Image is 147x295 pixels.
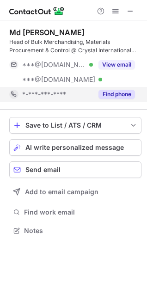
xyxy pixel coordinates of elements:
button: save-profile-one-click [9,117,141,134]
button: Notes [9,224,141,237]
span: Notes [24,227,138,235]
button: Reveal Button [98,90,135,99]
span: Add to email campaign [25,188,98,196]
span: AI write personalized message [25,144,124,151]
span: Find work email [24,208,138,216]
button: Find work email [9,206,141,219]
span: Send email [25,166,61,173]
span: ***@[DOMAIN_NAME] [22,75,95,84]
span: ***@[DOMAIN_NAME] [22,61,86,69]
button: Send email [9,161,141,178]
div: Save to List / ATS / CRM [25,122,125,129]
button: AI write personalized message [9,139,141,156]
div: Head of Bulk Merchandising, Materials Procurement & Control @ Crystal International Group Ltd. Pl... [9,38,141,55]
div: Md [PERSON_NAME] [9,28,85,37]
img: ContactOut v5.3.10 [9,6,65,17]
button: Reveal Button [98,60,135,69]
button: Add to email campaign [9,184,141,200]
